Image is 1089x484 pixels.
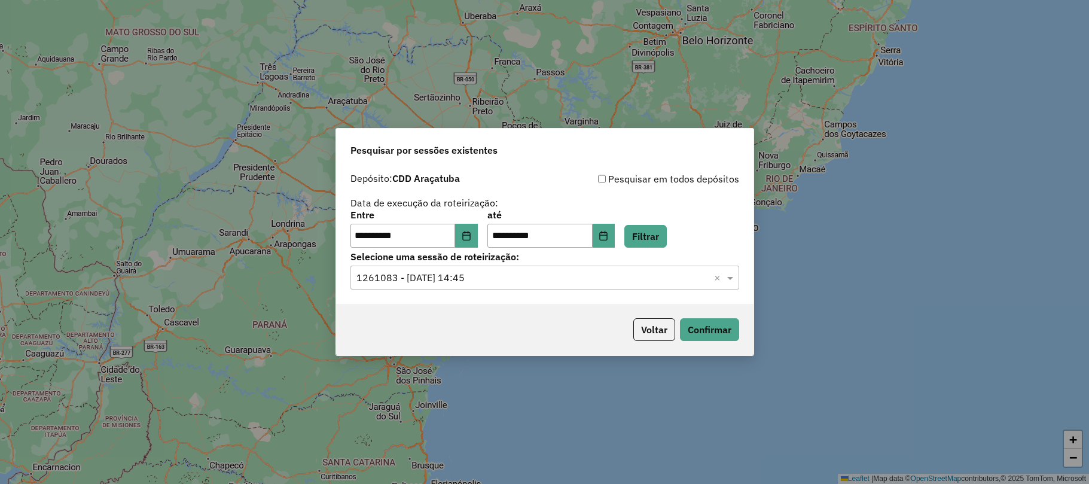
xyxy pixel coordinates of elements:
[350,249,739,264] label: Selecione uma sessão de roteirização:
[455,224,478,248] button: Choose Date
[350,196,498,210] label: Data de execução da roteirização:
[545,172,739,186] div: Pesquisar em todos depósitos
[350,208,478,222] label: Entre
[350,171,460,185] label: Depósito:
[593,224,615,248] button: Choose Date
[633,318,675,341] button: Voltar
[350,143,498,157] span: Pesquisar por sessões existentes
[624,225,667,248] button: Filtrar
[487,208,615,222] label: até
[714,270,724,285] span: Clear all
[392,172,460,184] strong: CDD Araçatuba
[680,318,739,341] button: Confirmar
